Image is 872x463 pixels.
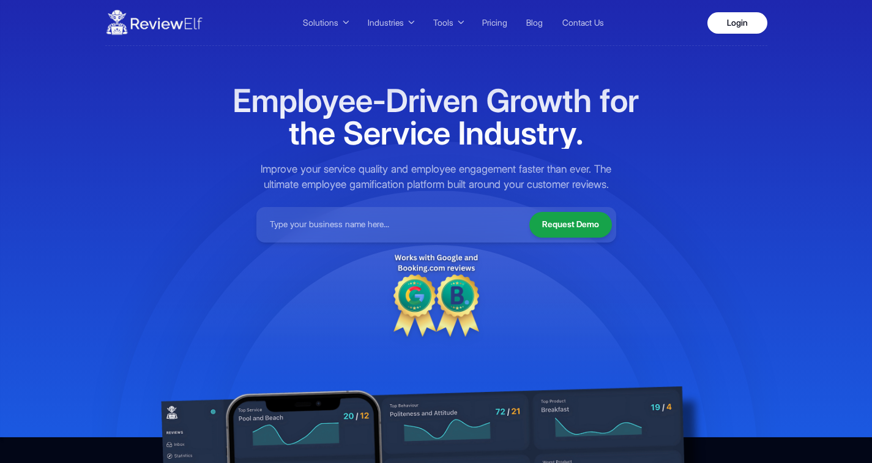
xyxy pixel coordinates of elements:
button: Solutions [296,13,354,32]
span: Tools [433,17,453,29]
img: ReviewElf Logo [105,6,203,40]
h1: Employee-Driven Growth for the Service Industry. [231,85,642,149]
a: Contact Us [556,14,610,31]
span: Industries [368,17,404,29]
button: Industries [360,13,420,32]
button: Tools [426,13,469,32]
input: Type your business name here... [261,211,521,238]
a: Pricing [475,14,513,31]
span: Solutions [303,17,338,29]
a: Login [707,12,767,34]
p: Improve your service quality and employee engagement faster than ever. The ultimate employee gami... [256,162,616,192]
img: Discount tag [393,251,479,337]
button: Request Demo [529,212,612,238]
a: Blog [520,14,550,31]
